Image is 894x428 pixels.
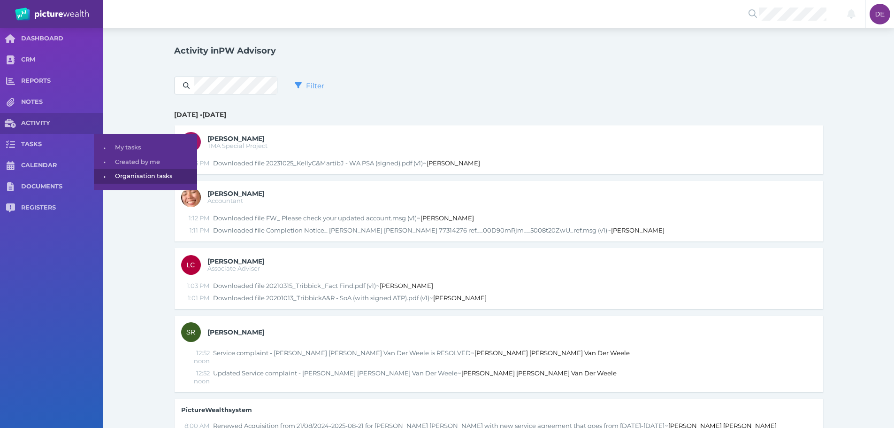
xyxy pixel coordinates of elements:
[213,214,816,222] div: Downloaded file FW_ Please check your updated account.msg (v1) ~
[213,159,816,167] div: Downloaded file 20231025_KellyC&MartibJ - WA PSA (signed).pdf (v1) ~
[207,189,265,198] span: Sabrina Mena
[182,214,210,222] time: 1:12 PM
[611,226,665,234] a: [PERSON_NAME]
[474,349,630,357] a: [PERSON_NAME] [PERSON_NAME] Van Der Weele
[420,214,474,222] a: [PERSON_NAME]
[174,46,276,56] h1: Activity in PW Advisory
[21,204,103,212] span: REGISTERS
[461,369,617,377] a: [PERSON_NAME] [PERSON_NAME] Van Der Weele
[21,162,103,170] span: CALENDAR
[94,169,197,184] a: •Organisation tasks
[115,140,194,155] span: My tasks
[181,132,201,152] div: Dee Molloy
[213,349,816,357] div: Service complaint - [PERSON_NAME] [PERSON_NAME] Van Der Weele is RESOLVED ~
[284,76,336,95] button: Filter
[174,110,198,119] span: [DATE]
[94,156,115,168] span: •
[115,169,194,184] span: Organisation tasks
[94,140,197,155] a: •My tasks
[207,328,265,336] span: Saranya Ravainthiran
[15,8,89,21] img: PW
[94,171,115,182] span: •
[207,197,243,204] span: Accountant
[21,183,103,191] span: DOCUMENTS
[207,134,265,143] span: Dee Molloy
[21,119,103,127] span: ACTIVITY
[181,322,201,342] div: Saranya Ravainthiran
[875,10,885,18] span: DE
[213,369,816,377] div: Updated Service complaint - [PERSON_NAME] [PERSON_NAME] Van Der Weele ~
[207,265,260,272] span: Associate Adviser
[181,255,201,275] div: Leila Craig
[181,187,201,207] img: Sabrina Mena
[21,140,103,148] span: TASKS
[181,406,252,413] span: PictureWealth system
[427,159,480,167] a: [PERSON_NAME]
[21,98,103,106] span: NOTES
[182,369,210,385] time: 12:52 noon
[186,328,195,336] span: SR
[870,4,890,24] div: Darcie Ercegovich
[94,142,115,154] span: •
[21,77,103,85] span: REPORTS
[115,155,194,170] span: Created by me
[380,282,433,289] a: [PERSON_NAME]
[94,155,197,170] a: •Created by me
[187,261,195,269] span: LC
[433,294,487,302] a: [PERSON_NAME]
[213,282,816,290] div: Downloaded file 20210315_Tribbick_Fact Find.pdf (v1) ~
[213,294,816,302] div: Downloaded file 20201013_TribbickA&R - SoA (with signed ATP).pdf (v1) ~
[21,56,103,64] span: CRM
[304,81,329,90] span: Filter
[182,282,210,290] time: 1:03 PM
[182,294,210,302] time: 1:01 PM
[182,226,210,234] time: 1:11 PM
[21,35,103,43] span: DASHBOARD
[200,110,226,119] span: • [DATE]
[182,349,210,365] time: 12:52 noon
[207,257,265,265] span: Leila Craig
[213,226,816,234] div: Downloaded file Completion Notice_ [PERSON_NAME] [PERSON_NAME] 77314276 ref__00D90mRjm__5008t20Zw...
[207,142,267,149] span: TMA Special Project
